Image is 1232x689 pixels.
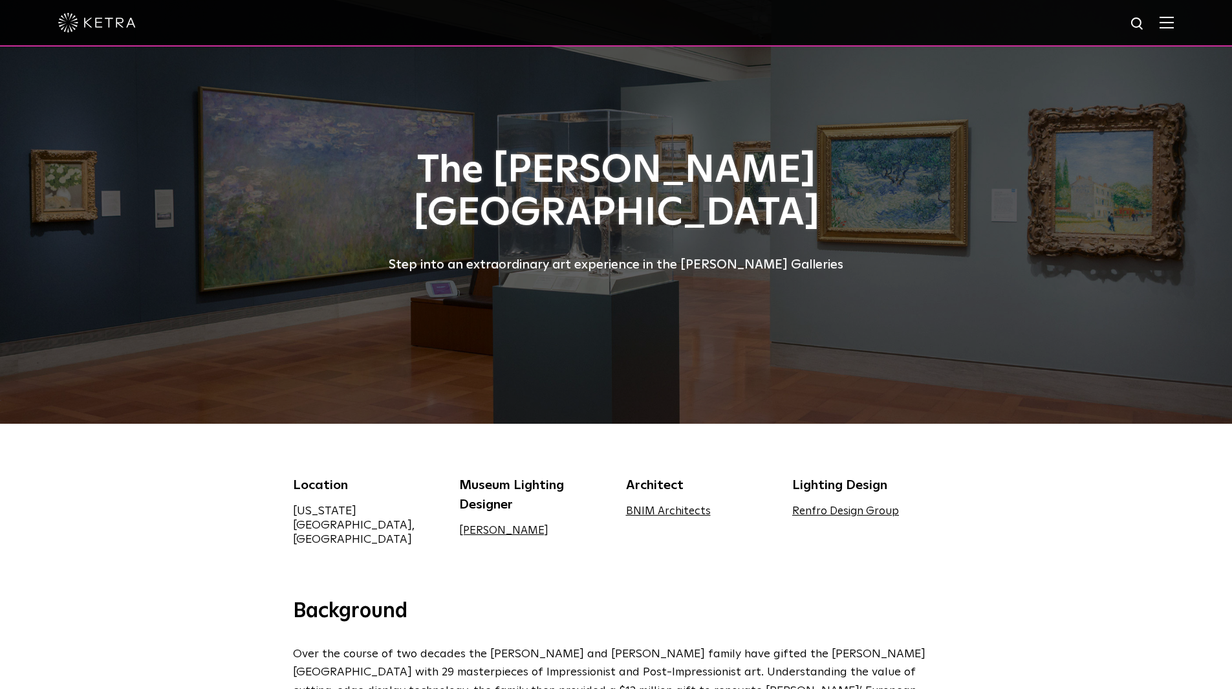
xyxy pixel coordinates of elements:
[293,598,940,626] h3: Background
[1130,16,1146,32] img: search icon
[293,504,440,547] div: [US_STATE][GEOGRAPHIC_DATA], [GEOGRAPHIC_DATA]
[58,13,136,32] img: ketra-logo-2019-white
[626,506,711,517] a: BNIM Architects
[293,476,440,495] div: Location
[626,476,773,495] div: Architect
[1160,16,1174,28] img: Hamburger%20Nav.svg
[792,476,940,495] div: Lighting Design
[792,506,899,517] a: Renfro Design Group
[459,476,607,514] div: Museum Lighting Designer
[293,149,940,235] h1: The [PERSON_NAME][GEOGRAPHIC_DATA]
[459,525,548,536] a: [PERSON_NAME]
[293,254,940,275] div: Step into an extraordinary art experience in the [PERSON_NAME] Galleries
